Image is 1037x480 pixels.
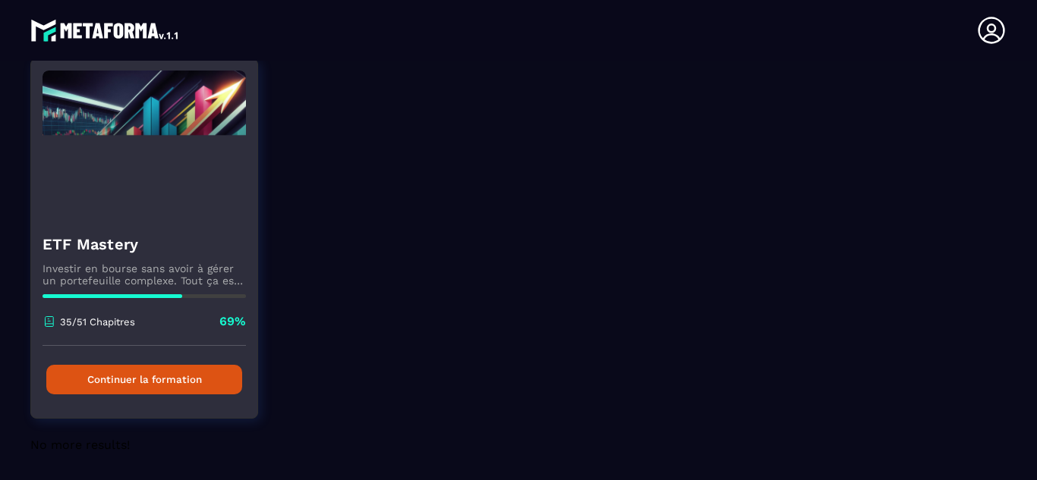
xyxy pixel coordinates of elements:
[219,313,246,330] p: 69%
[43,234,246,255] h4: ETF Mastery
[43,71,246,222] img: formation-background
[30,58,277,438] a: formation-backgroundETF MasteryInvestir en bourse sans avoir à gérer un portefeuille complexe. To...
[46,365,242,394] button: Continuer la formation
[30,438,130,452] span: No more results!
[60,316,135,328] p: 35/51 Chapitres
[30,15,181,45] img: logo
[43,262,246,287] p: Investir en bourse sans avoir à gérer un portefeuille complexe. Tout ça est rendu possible grâce ...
